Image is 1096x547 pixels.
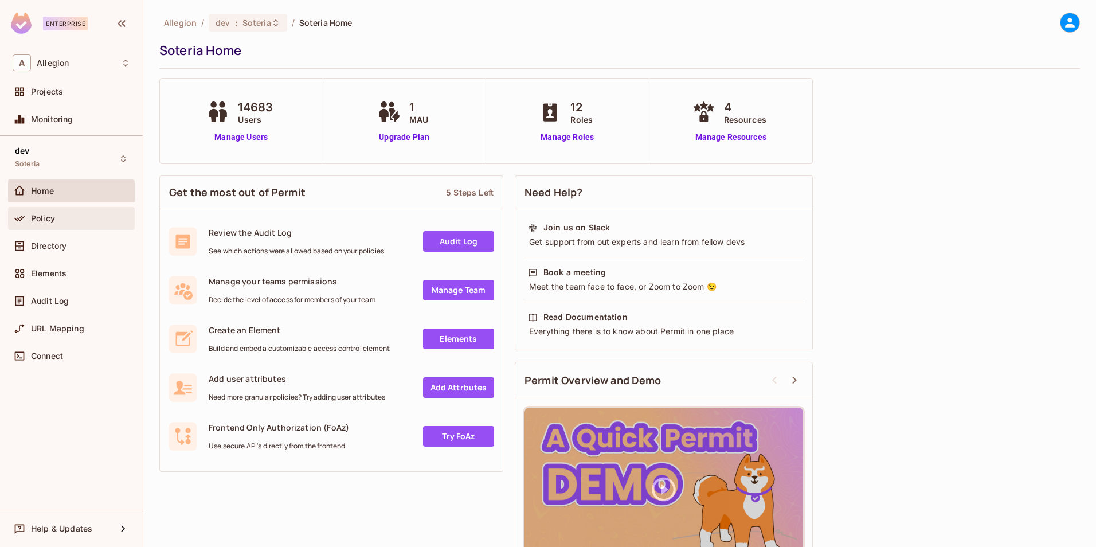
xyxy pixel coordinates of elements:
[201,17,204,28] li: /
[543,267,606,278] div: Book a meeting
[524,185,583,200] span: Need Help?
[31,351,63,361] span: Connect
[209,344,390,353] span: Build and embed a customizable access control element
[536,131,598,143] a: Manage Roles
[690,131,772,143] a: Manage Resources
[31,115,73,124] span: Monitoring
[543,222,610,233] div: Join us on Slack
[31,241,66,251] span: Directory
[31,524,92,533] span: Help & Updates
[409,99,428,116] span: 1
[209,422,349,433] span: Frontend Only Authorization (FoAz)
[446,187,494,198] div: 5 Steps Left
[209,276,375,287] span: Manage your teams permissions
[570,99,593,116] span: 12
[209,295,375,304] span: Decide the level of access for members of your team
[299,17,353,28] span: Soteria Home
[234,18,238,28] span: :
[15,159,40,169] span: Soteria
[528,281,800,292] div: Meet the team face to face, or Zoom to Zoom 😉
[724,114,766,126] span: Resources
[209,441,349,451] span: Use secure API's directly from the frontend
[216,17,230,28] span: dev
[13,54,31,71] span: A
[164,17,197,28] span: the active workspace
[31,296,69,306] span: Audit Log
[209,325,390,335] span: Create an Element
[31,87,63,96] span: Projects
[11,13,32,34] img: SReyMgAAAABJRU5ErkJggg==
[238,99,273,116] span: 14683
[31,186,54,196] span: Home
[169,185,306,200] span: Get the most out of Permit
[423,280,494,300] a: Manage Team
[570,114,593,126] span: Roles
[37,58,69,68] span: Workspace: Allegion
[724,99,766,116] span: 4
[31,269,66,278] span: Elements
[292,17,295,28] li: /
[203,131,279,143] a: Manage Users
[159,42,1074,59] div: Soteria Home
[209,373,385,384] span: Add user attributes
[242,17,271,28] span: Soteria
[209,247,384,256] span: See which actions were allowed based on your policies
[528,326,800,337] div: Everything there is to know about Permit in one place
[15,146,29,155] span: dev
[31,214,55,223] span: Policy
[524,373,661,388] span: Permit Overview and Demo
[375,131,434,143] a: Upgrade Plan
[238,114,273,126] span: Users
[423,377,494,398] a: Add Attrbutes
[43,17,88,30] div: Enterprise
[209,227,384,238] span: Review the Audit Log
[528,236,800,248] div: Get support from out experts and learn from fellow devs
[409,114,428,126] span: MAU
[543,311,628,323] div: Read Documentation
[423,426,494,447] a: Try FoAz
[423,329,494,349] a: Elements
[209,393,385,402] span: Need more granular policies? Try adding user attributes
[31,324,84,333] span: URL Mapping
[423,231,494,252] a: Audit Log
